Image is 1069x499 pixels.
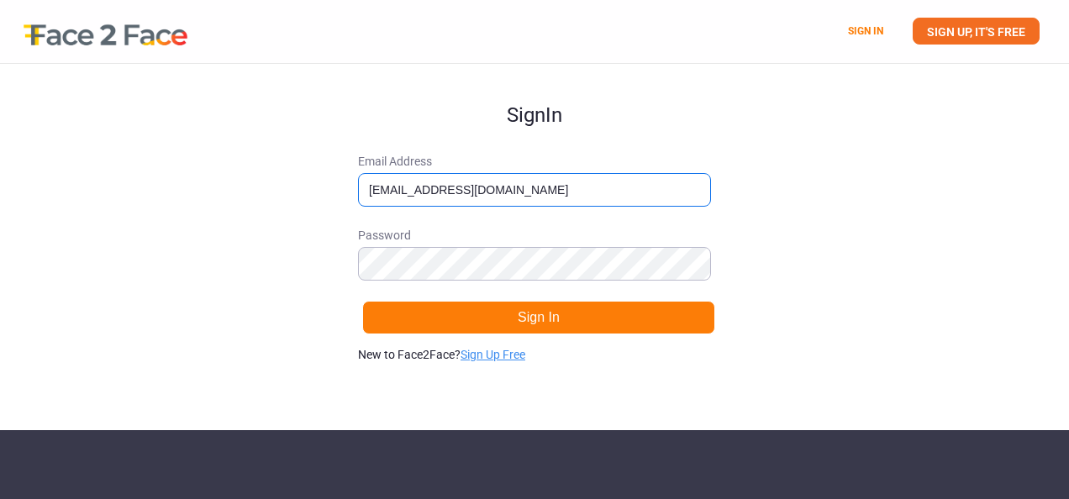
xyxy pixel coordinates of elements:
[358,173,711,207] input: Email Address
[461,348,525,361] a: Sign Up Free
[848,25,883,37] a: SIGN IN
[358,346,711,363] p: New to Face2Face?
[358,247,711,281] input: Password
[913,18,1040,45] a: SIGN UP, IT'S FREE
[358,227,711,244] span: Password
[358,64,711,126] h1: Sign In
[358,153,711,170] span: Email Address
[362,301,715,334] button: Sign In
